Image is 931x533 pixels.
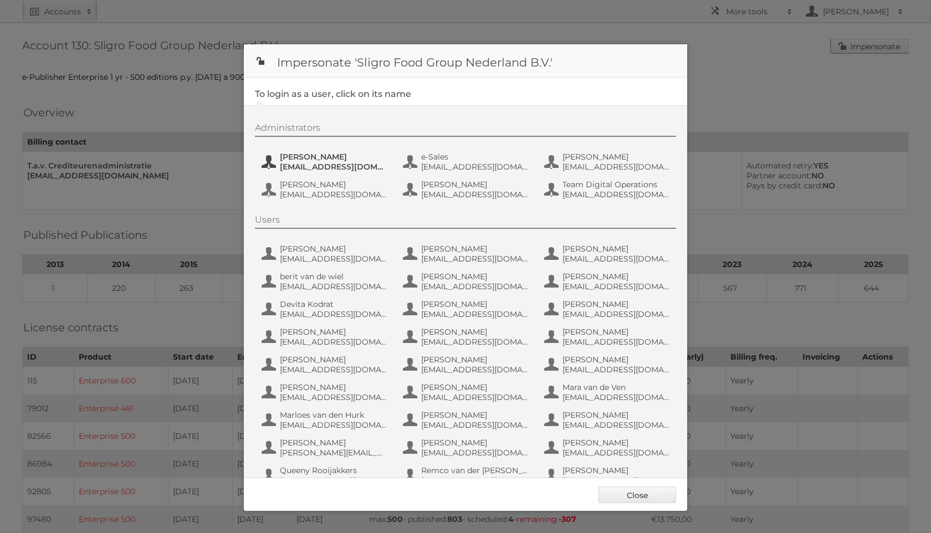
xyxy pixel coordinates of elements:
[421,189,529,199] span: [EMAIL_ADDRESS][DOMAIN_NAME]
[543,298,673,320] button: [PERSON_NAME] [EMAIL_ADDRESS][DOMAIN_NAME]
[562,152,670,162] span: [PERSON_NAME]
[280,180,387,189] span: [PERSON_NAME]
[421,337,529,347] span: [EMAIL_ADDRESS][DOMAIN_NAME]
[562,448,670,458] span: [EMAIL_ADDRESS][DOMAIN_NAME]
[280,281,387,291] span: [EMAIL_ADDRESS][DOMAIN_NAME]
[421,180,529,189] span: [PERSON_NAME]
[280,392,387,402] span: [EMAIL_ADDRESS][DOMAIN_NAME]
[421,475,529,485] span: [EMAIL_ADDRESS][DOMAIN_NAME]
[402,270,532,293] button: [PERSON_NAME] [EMAIL_ADDRESS][DOMAIN_NAME]
[421,438,529,448] span: [PERSON_NAME]
[421,152,529,162] span: e-Sales
[280,438,387,448] span: [PERSON_NAME]
[244,44,687,78] h1: Impersonate 'Sligro Food Group Nederland B.V.'
[421,162,529,172] span: [EMAIL_ADDRESS][DOMAIN_NAME]
[562,281,670,291] span: [EMAIL_ADDRESS][DOMAIN_NAME]
[562,337,670,347] span: [EMAIL_ADDRESS][DOMAIN_NAME]
[255,122,676,137] div: Administrators
[543,243,673,265] button: [PERSON_NAME] [EMAIL_ADDRESS][DOMAIN_NAME]
[562,244,670,254] span: [PERSON_NAME]
[260,178,391,201] button: [PERSON_NAME] [EMAIL_ADDRESS][DOMAIN_NAME]
[260,298,391,320] button: Devita Kodrat [EMAIL_ADDRESS][DOMAIN_NAME]
[562,355,670,365] span: [PERSON_NAME]
[562,327,670,337] span: [PERSON_NAME]
[280,382,387,392] span: [PERSON_NAME]
[421,281,529,291] span: [EMAIL_ADDRESS][DOMAIN_NAME]
[280,420,387,430] span: [EMAIL_ADDRESS][DOMAIN_NAME]
[260,353,391,376] button: [PERSON_NAME] [EMAIL_ADDRESS][DOMAIN_NAME]
[255,89,411,99] legend: To login as a user, click on its name
[562,420,670,430] span: [EMAIL_ADDRESS][DOMAIN_NAME]
[562,162,670,172] span: [EMAIL_ADDRESS][DOMAIN_NAME]
[280,254,387,264] span: [EMAIL_ADDRESS][DOMAIN_NAME]
[562,475,670,485] span: [EMAIL_ADDRESS][DOMAIN_NAME]
[280,189,387,199] span: [EMAIL_ADDRESS][DOMAIN_NAME]
[402,243,532,265] button: [PERSON_NAME] [EMAIL_ADDRESS][DOMAIN_NAME]
[421,355,529,365] span: [PERSON_NAME]
[402,298,532,320] button: [PERSON_NAME] [EMAIL_ADDRESS][DOMAIN_NAME]
[421,420,529,430] span: [EMAIL_ADDRESS][DOMAIN_NAME]
[421,244,529,254] span: [PERSON_NAME]
[421,327,529,337] span: [PERSON_NAME]
[280,327,387,337] span: [PERSON_NAME]
[562,180,670,189] span: Team Digital Operations
[543,270,673,293] button: [PERSON_NAME] [EMAIL_ADDRESS][DOMAIN_NAME]
[260,464,391,486] button: Queeny Rooijakkers [EMAIL_ADDRESS][DOMAIN_NAME]
[260,409,391,431] button: Marloes van den Hurk [EMAIL_ADDRESS][DOMAIN_NAME]
[421,299,529,309] span: [PERSON_NAME]
[280,337,387,347] span: [EMAIL_ADDRESS][DOMAIN_NAME]
[402,326,532,348] button: [PERSON_NAME] [EMAIL_ADDRESS][DOMAIN_NAME]
[260,437,391,459] button: [PERSON_NAME] [PERSON_NAME][EMAIL_ADDRESS][DOMAIN_NAME]
[543,437,673,459] button: [PERSON_NAME] [EMAIL_ADDRESS][DOMAIN_NAME]
[255,214,676,229] div: Users
[280,448,387,458] span: [PERSON_NAME][EMAIL_ADDRESS][DOMAIN_NAME]
[402,151,532,173] button: e-Sales [EMAIL_ADDRESS][DOMAIN_NAME]
[421,392,529,402] span: [EMAIL_ADDRESS][DOMAIN_NAME]
[562,382,670,392] span: Mara van de Ven
[543,151,673,173] button: [PERSON_NAME] [EMAIL_ADDRESS][DOMAIN_NAME]
[562,254,670,264] span: [EMAIL_ADDRESS][DOMAIN_NAME]
[260,381,391,403] button: [PERSON_NAME] [EMAIL_ADDRESS][DOMAIN_NAME]
[280,162,387,172] span: [EMAIL_ADDRESS][DOMAIN_NAME]
[562,438,670,448] span: [PERSON_NAME]
[421,271,529,281] span: [PERSON_NAME]
[280,465,387,475] span: Queeny Rooijakkers
[421,448,529,458] span: [EMAIL_ADDRESS][DOMAIN_NAME]
[543,464,673,486] button: [PERSON_NAME] [EMAIL_ADDRESS][DOMAIN_NAME]
[280,299,387,309] span: Devita Kodrat
[562,365,670,375] span: [EMAIL_ADDRESS][DOMAIN_NAME]
[260,270,391,293] button: berit van de wiel [EMAIL_ADDRESS][DOMAIN_NAME]
[421,465,529,475] span: Remco van der [PERSON_NAME]
[260,151,391,173] button: [PERSON_NAME] [EMAIL_ADDRESS][DOMAIN_NAME]
[421,309,529,319] span: [EMAIL_ADDRESS][DOMAIN_NAME]
[260,326,391,348] button: [PERSON_NAME] [EMAIL_ADDRESS][DOMAIN_NAME]
[562,410,670,420] span: [PERSON_NAME]
[598,486,676,503] a: Close
[562,299,670,309] span: [PERSON_NAME]
[280,355,387,365] span: [PERSON_NAME]
[402,437,532,459] button: [PERSON_NAME] [EMAIL_ADDRESS][DOMAIN_NAME]
[421,382,529,392] span: [PERSON_NAME]
[280,152,387,162] span: [PERSON_NAME]
[421,410,529,420] span: [PERSON_NAME]
[402,464,532,486] button: Remco van der [PERSON_NAME] [EMAIL_ADDRESS][DOMAIN_NAME]
[280,365,387,375] span: [EMAIL_ADDRESS][DOMAIN_NAME]
[421,254,529,264] span: [EMAIL_ADDRESS][DOMAIN_NAME]
[260,243,391,265] button: [PERSON_NAME] [EMAIL_ADDRESS][DOMAIN_NAME]
[562,465,670,475] span: [PERSON_NAME]
[562,271,670,281] span: [PERSON_NAME]
[402,178,532,201] button: [PERSON_NAME] [EMAIL_ADDRESS][DOMAIN_NAME]
[280,309,387,319] span: [EMAIL_ADDRESS][DOMAIN_NAME]
[543,409,673,431] button: [PERSON_NAME] [EMAIL_ADDRESS][DOMAIN_NAME]
[280,271,387,281] span: berit van de wiel
[543,381,673,403] button: Mara van de Ven [EMAIL_ADDRESS][DOMAIN_NAME]
[543,353,673,376] button: [PERSON_NAME] [EMAIL_ADDRESS][DOMAIN_NAME]
[421,365,529,375] span: [EMAIL_ADDRESS][DOMAIN_NAME]
[562,392,670,402] span: [EMAIL_ADDRESS][DOMAIN_NAME]
[280,475,387,485] span: [EMAIL_ADDRESS][DOMAIN_NAME]
[543,326,673,348] button: [PERSON_NAME] [EMAIL_ADDRESS][DOMAIN_NAME]
[402,409,532,431] button: [PERSON_NAME] [EMAIL_ADDRESS][DOMAIN_NAME]
[562,309,670,319] span: [EMAIL_ADDRESS][DOMAIN_NAME]
[280,244,387,254] span: [PERSON_NAME]
[402,353,532,376] button: [PERSON_NAME] [EMAIL_ADDRESS][DOMAIN_NAME]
